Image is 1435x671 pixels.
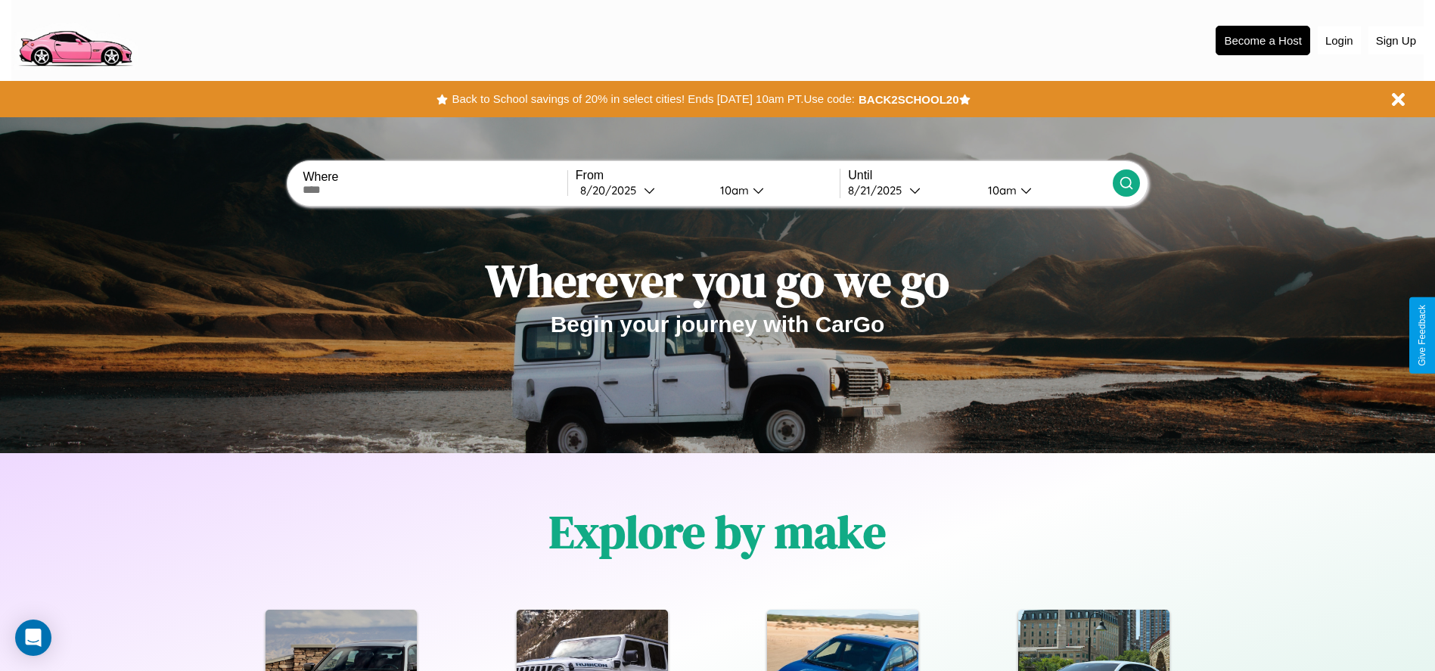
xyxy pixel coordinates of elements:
[848,183,909,197] div: 8 / 21 / 2025
[303,170,567,184] label: Where
[1216,26,1310,55] button: Become a Host
[980,183,1020,197] div: 10am
[448,89,858,110] button: Back to School savings of 20% in select cities! Ends [DATE] 10am PT.Use code:
[11,8,138,70] img: logo
[976,182,1113,198] button: 10am
[549,501,886,563] h1: Explore by make
[848,169,1112,182] label: Until
[15,620,51,656] div: Open Intercom Messenger
[1368,26,1424,54] button: Sign Up
[1417,305,1427,366] div: Give Feedback
[576,169,840,182] label: From
[859,93,959,106] b: BACK2SCHOOL20
[708,182,840,198] button: 10am
[713,183,753,197] div: 10am
[576,182,708,198] button: 8/20/2025
[1318,26,1361,54] button: Login
[580,183,644,197] div: 8 / 20 / 2025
